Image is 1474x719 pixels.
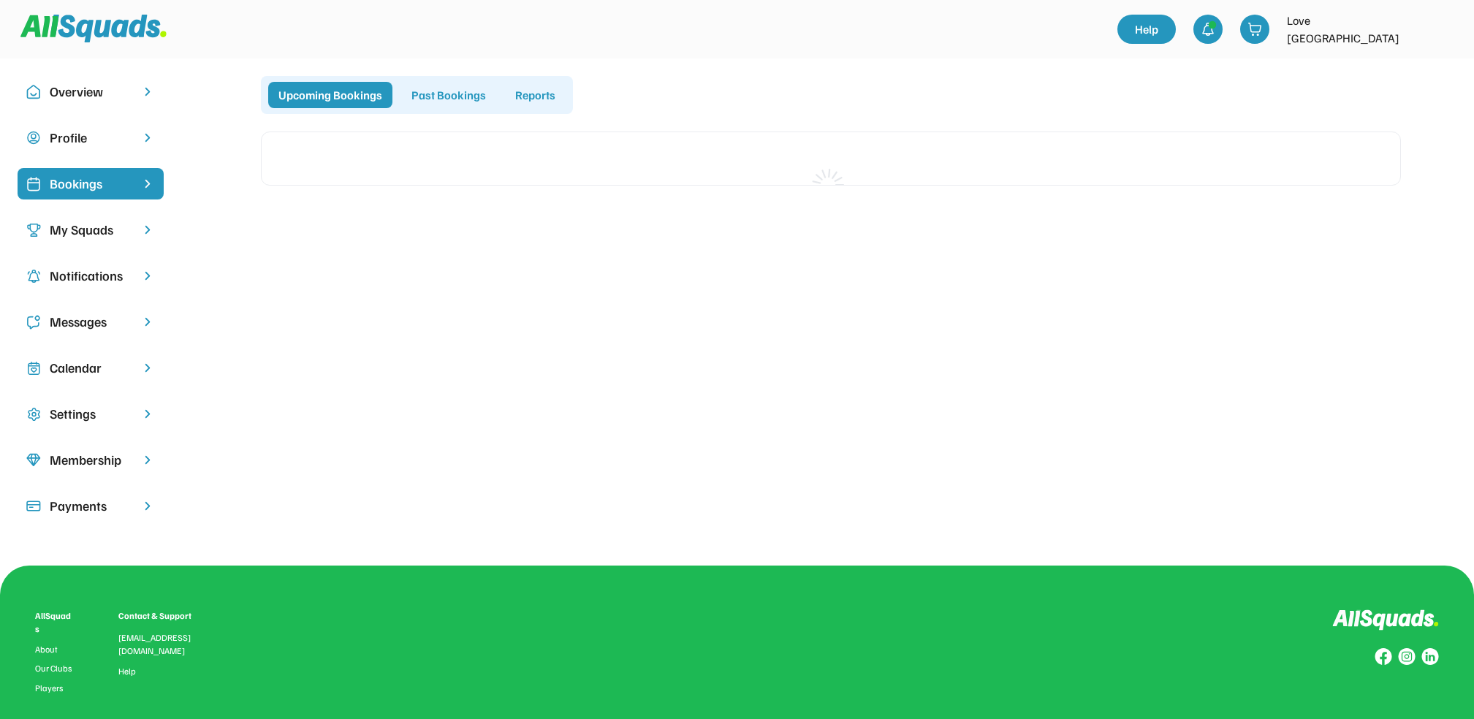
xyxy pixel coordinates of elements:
img: LTPP_Logo_REV.jpeg [1427,15,1456,44]
div: Calendar [50,358,132,378]
div: AllSquads [35,609,75,636]
div: Membership [50,450,132,470]
img: chevron-right.svg [140,361,155,375]
img: Icon%20copy%205.svg [26,315,41,330]
img: Logo%20inverted.svg [1332,609,1439,631]
div: Bookings [50,174,132,194]
a: Our Clubs [35,663,75,674]
img: Icon%20copy%2010.svg [26,85,41,99]
div: Messages [50,312,132,332]
img: chevron-right.svg [140,453,155,467]
div: Notifications [50,266,132,286]
div: Overview [50,82,132,102]
img: chevron-right.svg [140,315,155,329]
img: Icon%20%2819%29.svg [26,177,41,191]
img: Icon%20copy%208.svg [26,453,41,468]
img: user-circle.svg [26,131,41,145]
img: Icon%20copy%204.svg [26,269,41,284]
a: Help [1117,15,1176,44]
img: chevron-right%20copy%203.svg [140,177,155,191]
div: [EMAIL_ADDRESS][DOMAIN_NAME] [118,631,209,658]
img: Icon%20copy%207.svg [26,361,41,376]
img: chevron-right.svg [140,223,155,237]
img: shopping-cart-01%20%281%29.svg [1247,22,1262,37]
img: bell-03%20%281%29.svg [1201,22,1215,37]
a: About [35,644,75,655]
div: Settings [50,404,132,424]
div: Reports [505,82,566,108]
a: Players [35,683,75,693]
img: chevron-right.svg [140,85,155,99]
img: Group%20copy%206.svg [1421,648,1439,666]
div: Contact & Support [118,609,209,623]
img: chevron-right.svg [140,407,155,421]
div: Payments [50,496,132,516]
div: Love [GEOGRAPHIC_DATA] [1287,12,1418,47]
img: Icon%20%2815%29.svg [26,499,41,514]
img: Squad%20Logo.svg [20,15,167,42]
div: My Squads [50,220,132,240]
img: Icon%20copy%2016.svg [26,407,41,422]
div: Past Bookings [401,82,496,108]
img: chevron-right.svg [140,269,155,283]
img: Group%20copy%207.svg [1398,648,1416,666]
img: chevron-right.svg [140,499,155,513]
div: Profile [50,128,132,148]
img: Group%20copy%208.svg [1375,648,1392,666]
img: Icon%20copy%203.svg [26,223,41,237]
img: chevron-right.svg [140,131,155,145]
a: Help [118,666,136,677]
div: Upcoming Bookings [268,82,392,108]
